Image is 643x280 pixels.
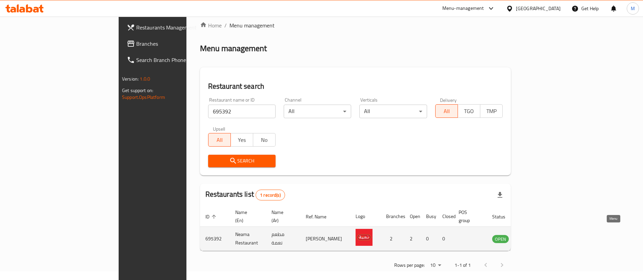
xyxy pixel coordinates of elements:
p: 1-1 of 1 [455,261,471,270]
button: All [435,104,458,118]
a: Branches [121,36,226,52]
span: Restaurants Management [136,23,221,31]
button: Yes [230,133,253,147]
button: All [208,133,231,147]
td: 2 [404,227,421,251]
td: [PERSON_NAME] [300,227,350,251]
span: Name (En) [235,208,258,224]
div: All [359,105,427,118]
span: Yes [234,135,250,145]
span: M [631,5,635,12]
span: Ref. Name [306,213,335,221]
div: OPEN [492,235,509,243]
input: Search for restaurant name or ID.. [208,105,276,118]
a: Restaurants Management [121,19,226,36]
button: Search [208,155,276,167]
span: Menu management [229,21,275,29]
td: Neama Restaurant [230,227,266,251]
span: Version: [122,74,139,83]
span: TMP [483,106,500,116]
label: Delivery [440,98,457,102]
td: مطعم نعمة [266,227,300,251]
span: POS group [459,208,479,224]
button: TMP [480,104,503,118]
span: Branches [136,40,221,48]
div: [GEOGRAPHIC_DATA] [516,5,561,12]
th: Logo [350,206,381,227]
img: Neama Restaurant [356,229,373,246]
th: Closed [437,206,453,227]
h2: Restaurant search [208,81,503,91]
h2: Menu management [200,43,267,54]
td: 2 [381,227,404,251]
span: All [211,135,228,145]
span: Search [214,157,270,165]
button: TGO [458,104,480,118]
span: 1.0.0 [140,74,150,83]
h2: Restaurants list [205,189,285,200]
th: Open [404,206,421,227]
span: All [438,106,455,116]
a: Support.OpsPlatform [122,93,165,102]
label: Upsell [213,126,225,131]
div: Menu-management [442,4,484,13]
a: Search Branch Phone [121,52,226,68]
span: Get support on: [122,86,153,95]
div: Total records count [256,190,285,200]
span: ID [205,213,218,221]
span: No [256,135,273,145]
th: Busy [421,206,437,227]
div: All [284,105,351,118]
button: No [253,133,276,147]
span: Search Branch Phone [136,56,221,64]
div: Export file [492,187,508,203]
span: Status [492,213,514,221]
span: 1 record(s) [256,192,285,198]
td: 0 [437,227,453,251]
table: enhanced table [200,206,546,251]
span: Name (Ar) [272,208,292,224]
span: TGO [461,106,478,116]
p: Rows per page: [394,261,425,270]
td: 0 [421,227,437,251]
th: Branches [381,206,404,227]
nav: breadcrumb [200,21,511,29]
span: OPEN [492,235,509,243]
div: Rows per page: [427,260,444,271]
